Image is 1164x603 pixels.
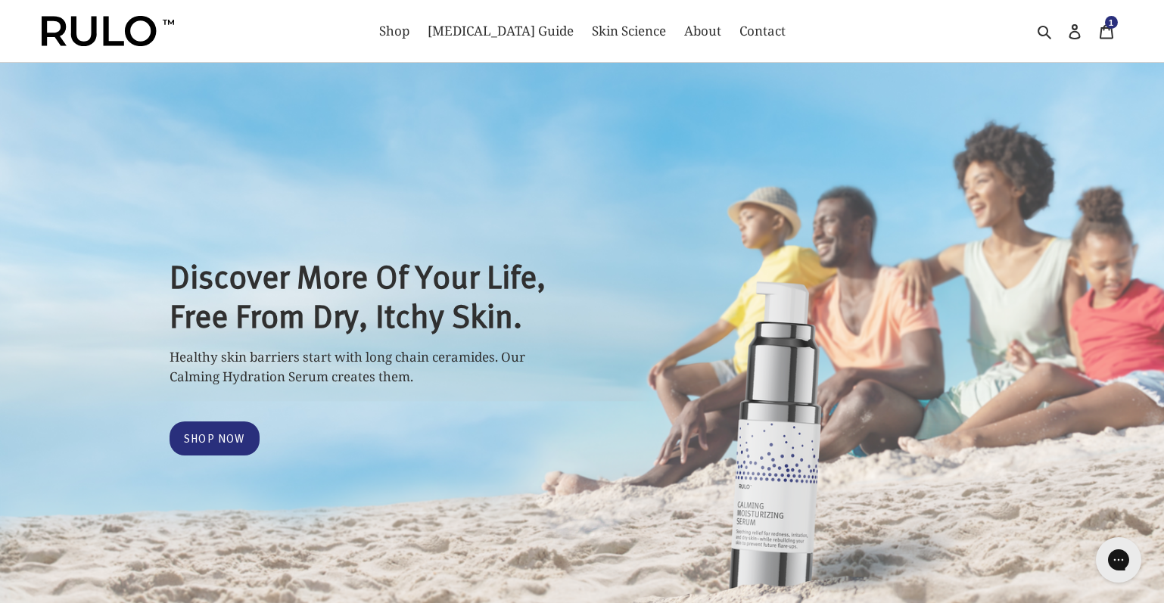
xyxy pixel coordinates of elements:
[677,19,729,43] a: About
[584,19,674,43] a: Skin Science
[1091,14,1122,48] a: 1
[170,421,260,455] a: Shop Now
[1109,18,1114,27] span: 1
[428,22,574,40] span: [MEDICAL_DATA] Guide
[1088,532,1149,588] iframe: Gorgias live chat messenger
[372,19,417,43] a: Shop
[684,22,721,40] span: About
[42,16,174,46] img: Rulo™ Skin
[170,256,556,334] h2: Discover More Of Your Life, Free From Dry, Itchy Skin.
[379,22,409,40] span: Shop
[592,22,666,40] span: Skin Science
[732,19,793,43] a: Contact
[170,347,556,386] p: Healthy skin barriers start with long chain ceramides. Our Calming Hydration Serum creates them.
[739,22,786,40] span: Contact
[420,19,581,43] a: [MEDICAL_DATA] Guide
